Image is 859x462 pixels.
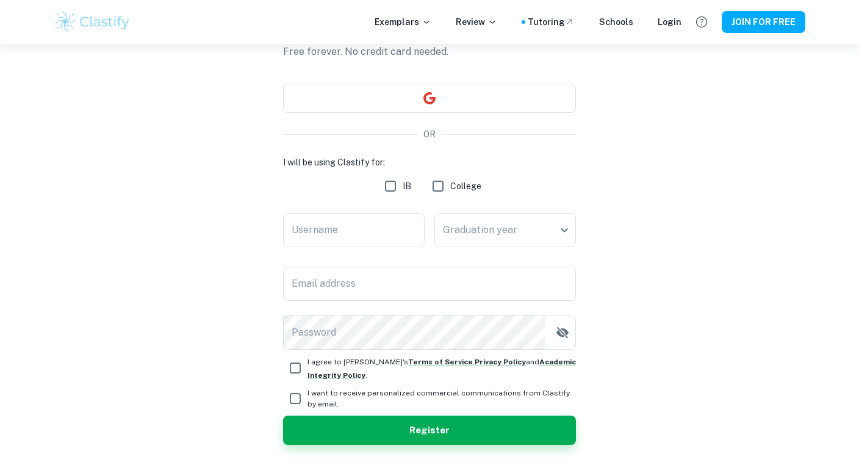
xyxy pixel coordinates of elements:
a: Schools [599,15,633,29]
button: JOIN FOR FREE [722,11,805,33]
span: I want to receive personalized commercial communications from Clastify by email. [307,388,576,410]
button: Register [283,416,576,445]
a: Privacy Policy [475,358,526,366]
span: I agree to [PERSON_NAME]'s , and . [307,358,576,380]
img: Clastify logo [54,10,131,34]
button: Help and Feedback [691,12,712,32]
p: OR [423,128,436,141]
p: Free forever. No credit card needed. [283,45,576,59]
p: Review [456,15,497,29]
h6: I will be using Clastify for: [283,156,576,169]
a: Terms of Service [408,358,473,366]
span: College [450,179,481,193]
a: Login [658,15,681,29]
a: Tutoring [528,15,575,29]
p: Exemplars [375,15,431,29]
span: IB [403,179,411,193]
